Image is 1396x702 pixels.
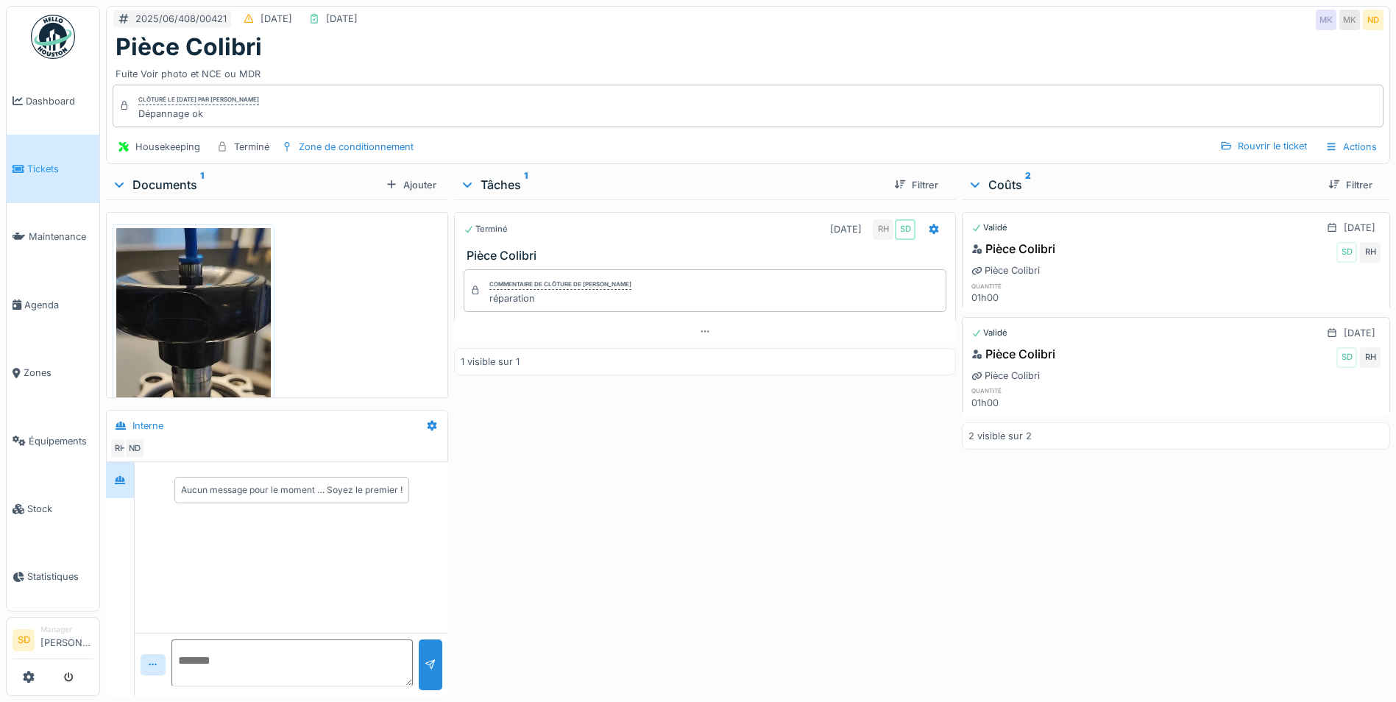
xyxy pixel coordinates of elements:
a: Dashboard [7,67,99,135]
div: 2025/06/408/00421 [135,12,227,26]
div: Coûts [968,176,1317,194]
img: i0kmyxro323porajwu76e7ietlp9 [116,228,271,446]
a: Équipements [7,407,99,475]
h1: Pièce Colibri [116,33,262,61]
div: 01h00 [971,291,1105,305]
div: Ajouter [380,175,442,195]
div: Pièce Colibri [971,240,1055,258]
a: Agenda [7,271,99,338]
div: Terminé [234,140,269,154]
span: Stock [27,502,93,516]
div: Rouvrir le ticket [1214,136,1313,156]
div: RH [110,438,130,458]
div: RH [873,219,893,240]
a: Stock [7,475,99,542]
div: Fuite Voir photo et NCE ou MDR [116,61,1381,81]
div: Filtrer [1322,175,1378,195]
div: RH [1360,347,1381,368]
div: Tâches [460,176,882,194]
div: Filtrer [888,175,944,195]
a: Tickets [7,135,99,202]
span: Agenda [24,298,93,312]
div: Zone de conditionnement [299,140,414,154]
div: Pièce Colibri [971,345,1055,363]
div: [DATE] [261,12,292,26]
div: 01h00 [971,396,1105,410]
div: réparation [489,291,631,305]
a: SD Manager[PERSON_NAME] [13,624,93,659]
div: Interne [132,419,163,433]
div: Terminé [464,223,508,235]
div: MK [1339,10,1360,30]
div: ND [1363,10,1383,30]
div: Aucun message pour le moment … Soyez le premier ! [181,483,403,497]
span: Dashboard [26,94,93,108]
span: Équipements [29,434,93,448]
div: Commentaire de clôture de [PERSON_NAME] [489,280,631,290]
div: Manager [40,624,93,635]
div: 2 visible sur 2 [968,429,1032,443]
div: [DATE] [830,222,862,236]
div: [DATE] [1344,326,1375,340]
div: [DATE] [326,12,358,26]
div: ND [124,438,145,458]
li: [PERSON_NAME] [40,624,93,656]
div: Documents [112,176,380,194]
span: Tickets [27,162,93,176]
h6: quantité [971,281,1105,291]
h6: quantité [971,386,1105,395]
sup: 1 [200,176,204,194]
div: [DATE] [1344,221,1375,235]
div: Validé [971,327,1007,339]
div: Pièce Colibri [971,263,1040,277]
div: Clôturé le [DATE] par [PERSON_NAME] [138,95,259,105]
a: Zones [7,339,99,407]
img: Badge_color-CXgf-gQk.svg [31,15,75,59]
h3: Pièce Colibri [467,249,949,263]
a: Statistiques [7,543,99,611]
div: Pièce Colibri [971,369,1040,383]
sup: 2 [1025,176,1031,194]
div: SD [1336,242,1357,263]
div: SD [1336,347,1357,368]
div: Actions [1319,136,1383,157]
div: Dépannage ok [138,107,259,121]
span: Statistiques [27,570,93,584]
a: Maintenance [7,203,99,271]
div: Validé [971,221,1007,234]
div: MK [1316,10,1336,30]
li: SD [13,629,35,651]
div: Housekeeping [135,140,200,154]
span: Maintenance [29,230,93,244]
div: SD [895,219,915,240]
div: RH [1360,242,1381,263]
div: 1 visible sur 1 [461,355,520,369]
sup: 1 [524,176,528,194]
span: Zones [24,366,93,380]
